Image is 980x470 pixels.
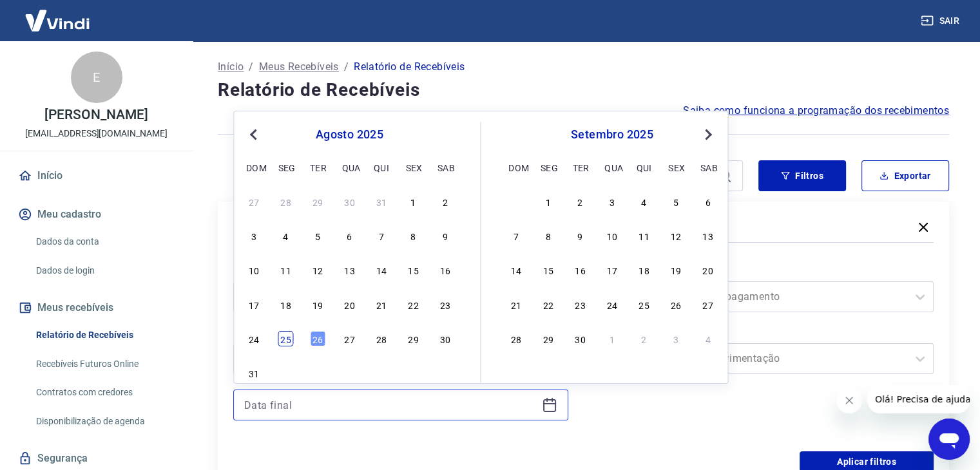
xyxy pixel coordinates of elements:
div: ter [572,160,588,175]
div: Choose terça-feira, 16 de setembro de 2025 [572,262,588,277]
div: Choose sábado, 30 de agosto de 2025 [437,331,453,346]
button: Meu cadastro [15,200,177,229]
p: / [249,59,253,75]
div: Choose quinta-feira, 14 de agosto de 2025 [374,262,389,277]
div: Choose quarta-feira, 3 de setembro de 2025 [341,365,357,381]
div: Choose quinta-feira, 4 de setembro de 2025 [374,365,389,381]
div: Choose sábado, 20 de setembro de 2025 [700,262,716,277]
div: Choose domingo, 17 de agosto de 2025 [246,297,262,312]
div: Choose terça-feira, 2 de setembro de 2025 [572,194,588,209]
iframe: Fechar mensagem [836,388,862,413]
div: E [71,52,122,103]
a: Relatório de Recebíveis [31,322,177,348]
div: Choose segunda-feira, 11 de agosto de 2025 [278,262,294,277]
div: Choose quarta-feira, 27 de agosto de 2025 [341,331,357,346]
p: [PERSON_NAME] [44,108,148,122]
div: Choose sábado, 2 de agosto de 2025 [437,194,453,209]
div: qua [341,160,357,175]
div: Choose sexta-feira, 1 de agosto de 2025 [405,194,421,209]
div: Choose segunda-feira, 29 de setembro de 2025 [541,331,556,346]
div: Choose quarta-feira, 3 de setembro de 2025 [604,194,620,209]
div: Choose quarta-feira, 17 de setembro de 2025 [604,262,620,277]
label: Forma de Pagamento [602,263,932,279]
div: Choose sexta-feira, 12 de setembro de 2025 [668,228,684,243]
button: Filtros [758,160,846,191]
div: Choose terça-feira, 19 de agosto de 2025 [310,297,325,312]
div: Choose domingo, 7 de setembro de 2025 [508,228,524,243]
div: Choose domingo, 21 de setembro de 2025 [508,297,524,312]
button: Previous Month [245,127,261,142]
div: Choose terça-feira, 5 de agosto de 2025 [310,228,325,243]
p: [EMAIL_ADDRESS][DOMAIN_NAME] [25,127,168,140]
div: Choose terça-feira, 9 de setembro de 2025 [572,228,588,243]
div: Choose domingo, 24 de agosto de 2025 [246,331,262,346]
a: Recebíveis Futuros Online [31,351,177,377]
div: Choose sexta-feira, 22 de agosto de 2025 [405,297,421,312]
div: Choose quinta-feira, 21 de agosto de 2025 [374,297,389,312]
div: Choose sábado, 13 de setembro de 2025 [700,228,716,243]
div: seg [541,160,556,175]
div: Choose quinta-feira, 25 de setembro de 2025 [637,297,652,312]
div: Choose sábado, 16 de agosto de 2025 [437,262,453,277]
div: Choose segunda-feira, 22 de setembro de 2025 [541,297,556,312]
div: month 2025-08 [244,192,454,382]
div: Choose segunda-feira, 25 de agosto de 2025 [278,331,294,346]
div: Choose domingo, 27 de julho de 2025 [246,194,262,209]
button: Sair [918,9,965,33]
div: Choose sábado, 9 de agosto de 2025 [437,228,453,243]
div: Choose segunda-feira, 28 de julho de 2025 [278,194,294,209]
div: Choose sexta-feira, 29 de agosto de 2025 [405,331,421,346]
div: Choose domingo, 3 de agosto de 2025 [246,228,262,243]
div: Choose quarta-feira, 30 de julho de 2025 [341,194,357,209]
div: Choose terça-feira, 26 de agosto de 2025 [310,331,325,346]
div: Choose sexta-feira, 3 de outubro de 2025 [668,331,684,346]
div: sab [437,160,453,175]
div: Choose quinta-feira, 31 de julho de 2025 [374,194,389,209]
div: agosto 2025 [244,127,454,142]
p: Relatório de Recebíveis [354,59,465,75]
label: Tipo de Movimentação [602,325,932,341]
img: Vindi [15,1,99,40]
a: Meus Recebíveis [259,59,339,75]
div: dom [246,160,262,175]
div: Choose terça-feira, 12 de agosto de 2025 [310,262,325,277]
div: Choose quinta-feira, 11 de setembro de 2025 [637,228,652,243]
div: Choose sexta-feira, 26 de setembro de 2025 [668,297,684,312]
a: Saiba como funciona a programação dos recebimentos [683,103,949,118]
div: Choose segunda-feira, 15 de setembro de 2025 [541,262,556,277]
div: setembro 2025 [507,127,718,142]
div: Choose terça-feira, 23 de setembro de 2025 [572,297,588,312]
div: Choose sábado, 4 de outubro de 2025 [700,331,716,346]
p: / [344,59,349,75]
div: Choose quarta-feira, 1 de outubro de 2025 [604,331,620,346]
div: Choose terça-feira, 29 de julho de 2025 [310,194,325,209]
iframe: Botão para abrir a janela de mensagens [928,418,970,460]
div: Choose quarta-feira, 24 de setembro de 2025 [604,297,620,312]
a: Início [15,162,177,190]
div: Choose domingo, 31 de agosto de 2025 [508,194,524,209]
div: Choose quarta-feira, 20 de agosto de 2025 [341,297,357,312]
div: Choose domingo, 31 de agosto de 2025 [246,365,262,381]
div: Choose quinta-feira, 7 de agosto de 2025 [374,228,389,243]
input: Data final [244,395,537,415]
div: Choose domingo, 10 de agosto de 2025 [246,262,262,277]
a: Dados da conta [31,229,177,255]
div: Choose quarta-feira, 10 de setembro de 2025 [604,228,620,243]
div: Choose sábado, 6 de setembro de 2025 [437,365,453,381]
div: Choose segunda-feira, 18 de agosto de 2025 [278,297,294,312]
a: Início [218,59,244,75]
div: Choose quinta-feira, 4 de setembro de 2025 [637,194,652,209]
div: Choose sexta-feira, 5 de setembro de 2025 [405,365,421,381]
h4: Relatório de Recebíveis [218,77,949,103]
div: Choose sábado, 6 de setembro de 2025 [700,194,716,209]
div: month 2025-09 [507,192,718,348]
button: Next Month [700,127,716,142]
div: Choose quinta-feira, 18 de setembro de 2025 [637,262,652,277]
div: Choose quinta-feira, 2 de outubro de 2025 [637,331,652,346]
div: Choose sexta-feira, 8 de agosto de 2025 [405,228,421,243]
div: seg [278,160,294,175]
div: qui [374,160,389,175]
div: Choose quinta-feira, 28 de agosto de 2025 [374,331,389,346]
